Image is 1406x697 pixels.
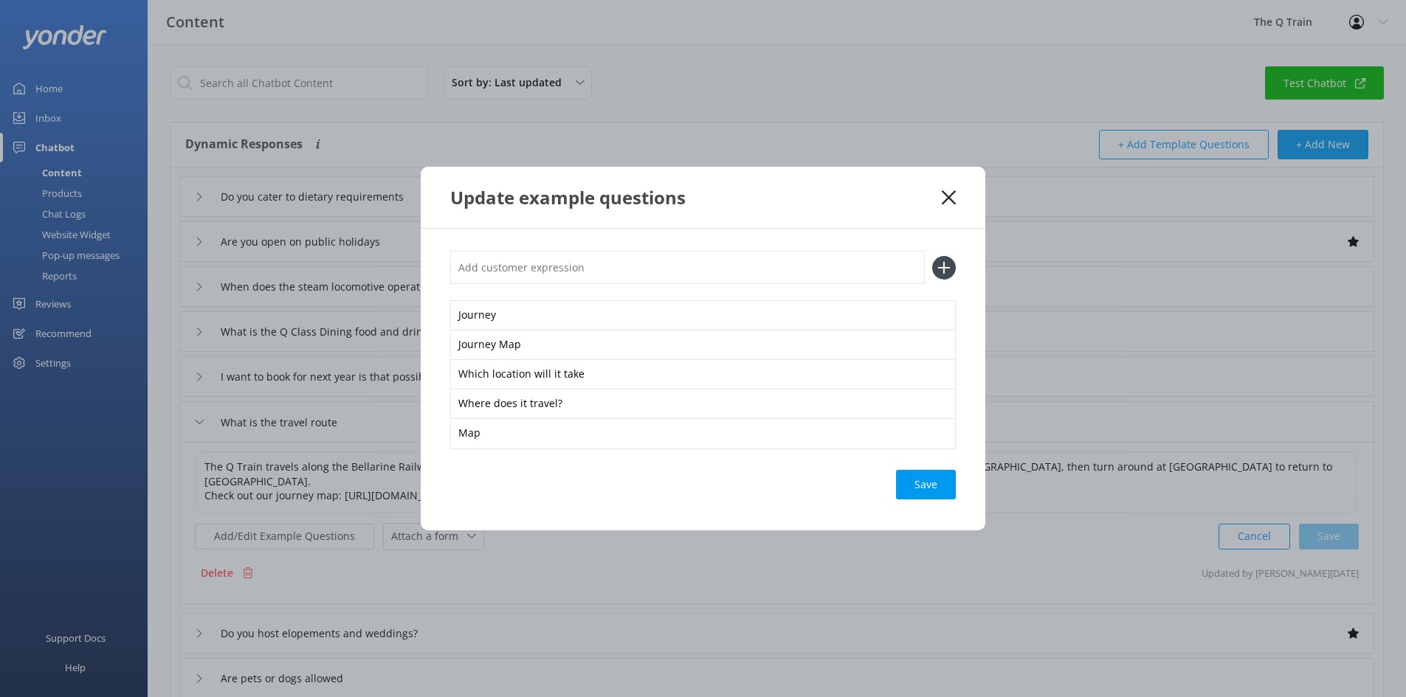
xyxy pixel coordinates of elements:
div: Where does it travel? [450,389,956,420]
button: Close [942,190,956,205]
button: Save [896,470,956,499]
div: Journey [450,300,956,331]
div: Update example questions [450,185,942,209]
div: Map [450,418,956,449]
input: Add customer expression [450,251,925,284]
div: Which location will it take [450,359,956,390]
div: Journey Map [450,330,956,361]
